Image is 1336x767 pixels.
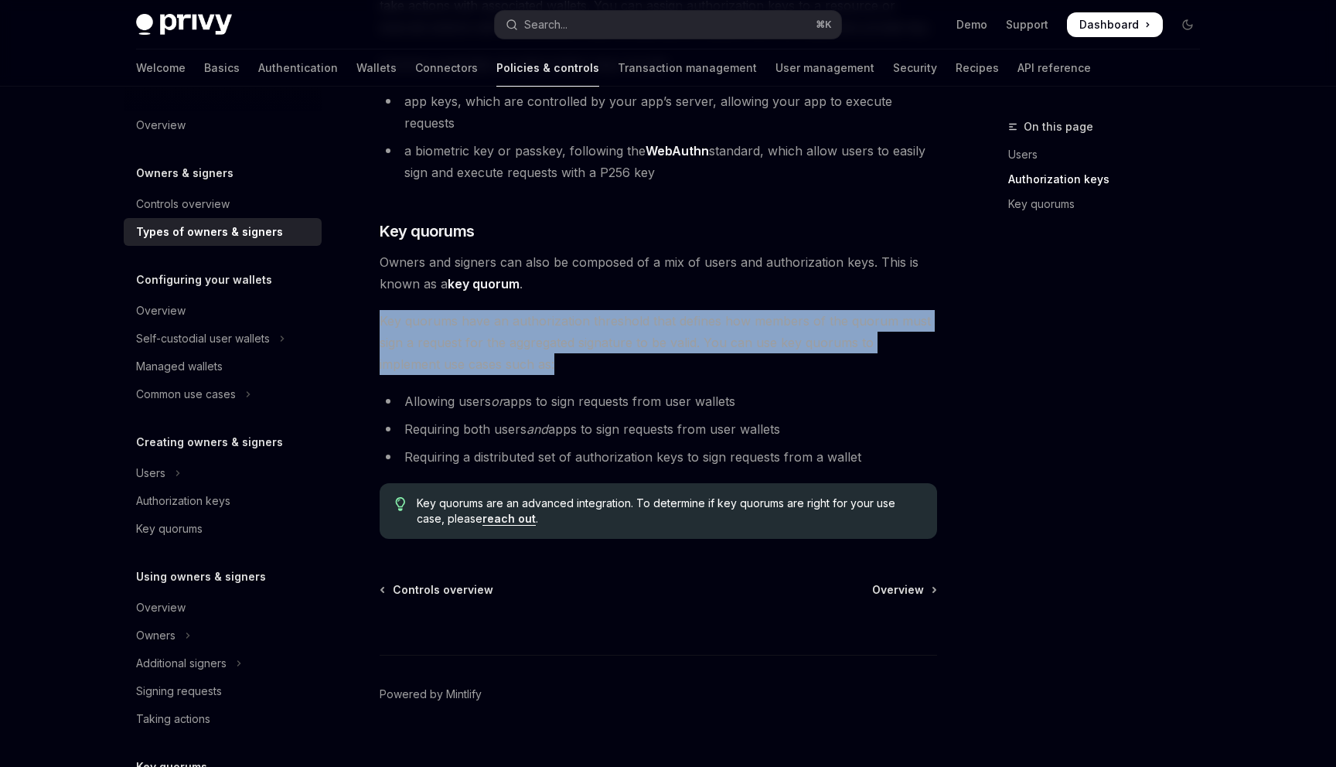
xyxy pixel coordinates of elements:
[380,418,937,440] li: Requiring both users apps to sign requests from user wallets
[136,357,223,376] div: Managed wallets
[1079,17,1139,32] span: Dashboard
[124,487,322,515] a: Authorization keys
[124,190,322,218] a: Controls overview
[417,496,922,527] span: Key quorums are an advanced integration. To determine if key quorums are right for your use case,...
[380,251,937,295] span: Owners and signers can also be composed of a mix of users and authorization keys. This is known a...
[775,49,874,87] a: User management
[136,654,227,673] div: Additional signers
[124,380,322,408] button: Toggle Common use cases section
[124,459,322,487] button: Toggle Users section
[124,705,322,733] a: Taking actions
[646,143,709,159] a: WebAuthn
[136,49,186,87] a: Welcome
[381,582,493,598] a: Controls overview
[816,19,832,31] span: ⌘ K
[136,195,230,213] div: Controls overview
[136,14,232,36] img: dark logo
[1008,192,1212,216] a: Key quorums
[136,492,230,510] div: Authorization keys
[380,90,937,134] li: app keys, which are controlled by your app’s server, allowing your app to execute requests
[136,598,186,617] div: Overview
[380,220,475,242] span: Key quorums
[136,164,233,182] h5: Owners & signers
[136,710,210,728] div: Taking actions
[124,325,322,353] button: Toggle Self-custodial user wallets section
[124,649,322,677] button: Toggle Additional signers section
[482,512,536,526] a: reach out
[124,677,322,705] a: Signing requests
[356,49,397,87] a: Wallets
[136,682,222,701] div: Signing requests
[1024,118,1093,136] span: On this page
[124,111,322,139] a: Overview
[1008,142,1212,167] a: Users
[524,15,567,34] div: Search...
[872,582,924,598] span: Overview
[956,17,987,32] a: Demo
[1017,49,1091,87] a: API reference
[136,329,270,348] div: Self-custodial user wallets
[393,582,493,598] span: Controls overview
[1008,167,1212,192] a: Authorization keys
[893,49,937,87] a: Security
[380,687,482,702] a: Powered by Mintlify
[124,297,322,325] a: Overview
[380,390,937,412] li: Allowing users apps to sign requests from user wallets
[1175,12,1200,37] button: Toggle dark mode
[124,218,322,246] a: Types of owners & signers
[136,520,203,538] div: Key quorums
[448,276,520,291] strong: key quorum
[136,302,186,320] div: Overview
[618,49,757,87] a: Transaction management
[136,568,266,586] h5: Using owners & signers
[380,446,937,468] li: Requiring a distributed set of authorization keys to sign requests from a wallet
[1006,17,1048,32] a: Support
[956,49,999,87] a: Recipes
[395,497,406,511] svg: Tip
[136,626,176,645] div: Owners
[136,464,165,482] div: Users
[124,515,322,543] a: Key quorums
[136,433,283,452] h5: Creating owners & signers
[124,353,322,380] a: Managed wallets
[496,49,599,87] a: Policies & controls
[527,421,548,437] em: and
[872,582,936,598] a: Overview
[136,223,283,241] div: Types of owners & signers
[491,394,503,409] em: or
[136,385,236,404] div: Common use cases
[380,140,937,183] li: a biometric key or passkey, following the standard, which allow users to easily sign and execute ...
[258,49,338,87] a: Authentication
[124,594,322,622] a: Overview
[136,116,186,135] div: Overview
[415,49,478,87] a: Connectors
[204,49,240,87] a: Basics
[124,622,322,649] button: Toggle Owners section
[1067,12,1163,37] a: Dashboard
[136,271,272,289] h5: Configuring your wallets
[495,11,841,39] button: Open search
[380,310,937,375] span: Key quorums have an authorization threshold that defines how members of the quorum must sign a re...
